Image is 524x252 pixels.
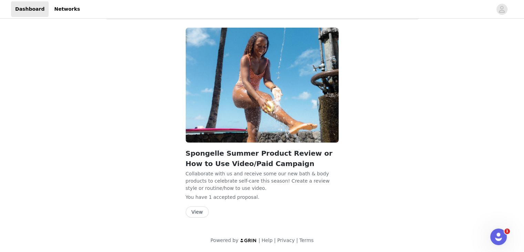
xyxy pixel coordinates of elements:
[499,4,505,15] div: avatar
[186,148,339,169] h2: Spongelle Summer Product Review or How to Use Video/Paid Campaign
[299,238,314,243] a: Terms
[274,238,276,243] span: |
[186,194,339,201] p: You have 1 accepted proposal .
[210,238,238,243] span: Powered by
[277,238,295,243] a: Privacy
[258,238,260,243] span: |
[504,229,510,234] span: 1
[186,206,209,217] button: View
[261,238,273,243] a: Help
[240,238,257,243] img: logo
[296,238,298,243] span: |
[186,28,339,143] img: Spongelle
[186,170,339,191] p: Collaborate with us and receive some our new bath & body products to celebrate self-care this sea...
[186,210,209,215] a: View
[11,1,49,17] a: Dashboard
[490,229,507,245] iframe: Intercom live chat
[50,1,84,17] a: Networks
